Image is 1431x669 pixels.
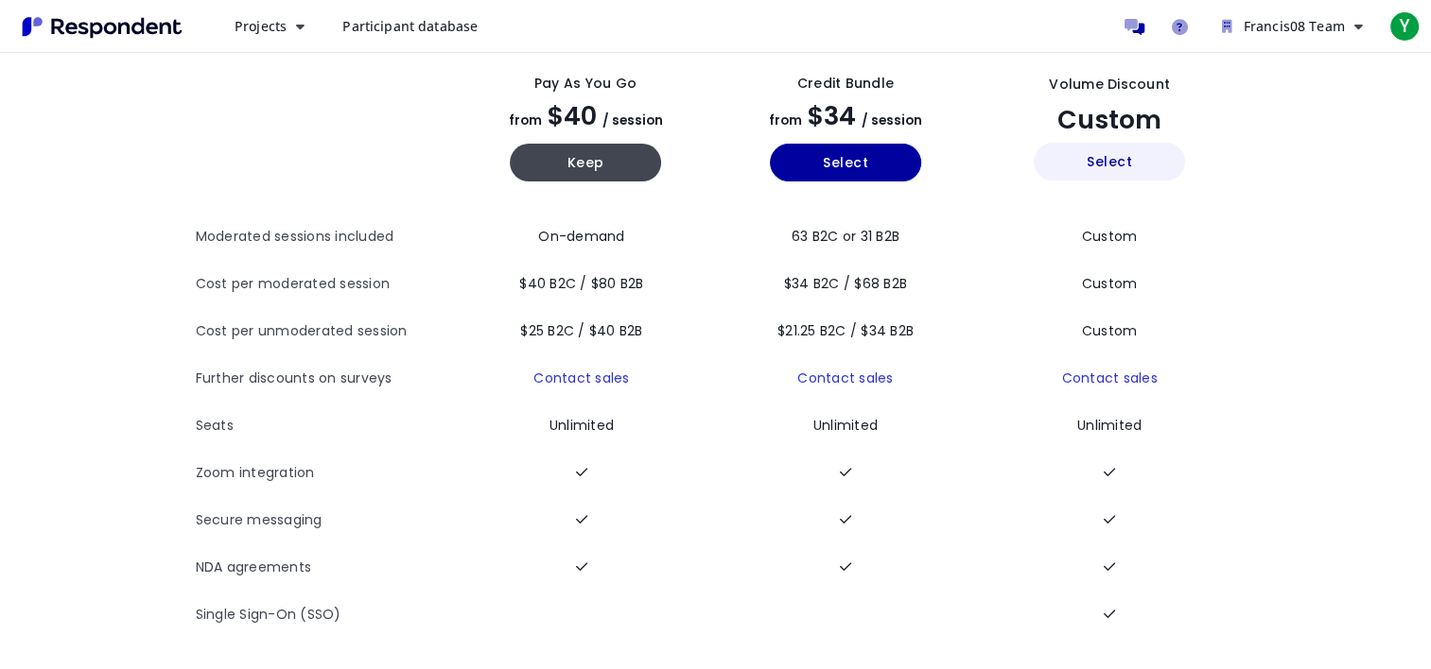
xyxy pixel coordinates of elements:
[777,321,914,340] span: $21.25 B2C / $34 B2B
[797,74,894,94] div: Credit Bundle
[1082,321,1138,340] span: Custom
[1049,75,1170,94] div: Volume Discount
[770,144,921,181] button: Select yearly basic plan
[196,261,456,308] th: Cost per moderated session
[1244,17,1345,35] span: Francis08 Team
[219,9,320,43] button: Projects
[862,111,922,129] span: / session
[15,11,189,43] img: Respondent
[196,592,456,639] th: Single Sign-On (SSO)
[196,544,456,592] th: NDA agreements
[813,416,878,435] span: Unlimited
[1061,369,1157,387] a: Contact sales
[808,98,856,133] span: $34
[538,227,624,246] span: On-demand
[327,9,493,43] a: Participant database
[1034,143,1185,180] button: Select yearly custom_static plan
[509,111,542,129] span: from
[1207,9,1378,43] button: Francis08 Team
[196,497,456,544] th: Secure messaging
[1116,8,1154,45] a: Message participants
[1161,8,1199,45] a: Help and support
[510,144,661,181] button: Keep current yearly payg plan
[520,321,642,340] span: $25 B2C / $40 B2B
[196,450,456,497] th: Zoom integration
[196,403,456,450] th: Seats
[196,214,456,261] th: Moderated sessions included
[1389,11,1420,42] span: Y
[602,111,663,129] span: / session
[342,17,478,35] span: Participant database
[235,17,287,35] span: Projects
[1386,9,1423,43] button: Y
[1082,274,1138,293] span: Custom
[769,111,802,129] span: from
[534,74,637,94] div: Pay as you go
[519,274,643,293] span: $40 B2C / $80 B2B
[784,274,907,293] span: $34 B2C / $68 B2B
[797,369,893,387] a: Contact sales
[196,355,456,403] th: Further discounts on surveys
[1077,416,1142,435] span: Unlimited
[533,369,629,387] a: Contact sales
[792,227,899,246] span: 63 B2C or 31 B2B
[196,308,456,355] th: Cost per unmoderated session
[548,98,597,133] span: $40
[550,416,614,435] span: Unlimited
[1057,102,1161,137] span: Custom
[1082,227,1138,246] span: Custom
